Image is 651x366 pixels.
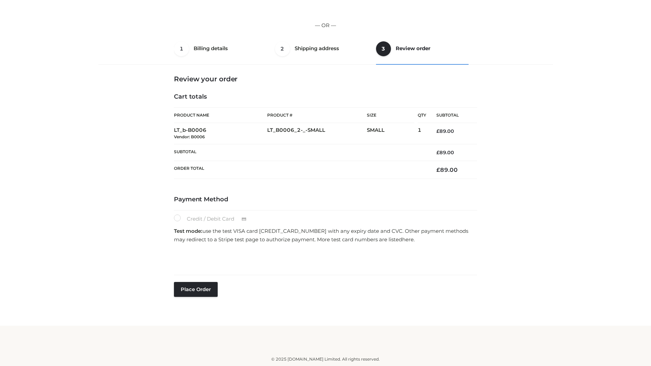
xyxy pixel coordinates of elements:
div: © 2025 [DOMAIN_NAME] Limited. All rights reserved. [101,356,550,363]
th: Qty [418,107,426,123]
strong: Test mode: [174,228,202,234]
th: Size [367,108,414,123]
span: £ [436,166,440,173]
label: Credit / Debit Card [174,215,254,223]
th: Product # [267,107,367,123]
td: 1 [418,123,426,144]
h3: Review your order [174,75,477,83]
p: use the test VISA card [CREDIT_CARD_NUMBER] with any expiry date and CVC. Other payment methods m... [174,227,477,244]
bdi: 89.00 [436,128,454,134]
th: Subtotal [426,108,477,123]
td: LT_B0006_2-_-SMALL [267,123,367,144]
img: Credit / Debit Card [238,215,250,223]
p: — OR — [101,21,550,30]
bdi: 89.00 [436,149,454,156]
span: £ [436,149,439,156]
th: Product Name [174,107,267,123]
span: £ [436,128,439,134]
small: Vendor: B0006 [174,134,205,139]
th: Subtotal [174,144,426,161]
h4: Cart totals [174,93,477,101]
bdi: 89.00 [436,166,458,173]
th: Order Total [174,161,426,179]
td: SMALL [367,123,418,144]
a: here [402,236,414,243]
h4: Payment Method [174,196,477,203]
iframe: Secure payment input frame [173,246,476,271]
td: LT_b-B0006 [174,123,267,144]
button: Place order [174,282,218,297]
